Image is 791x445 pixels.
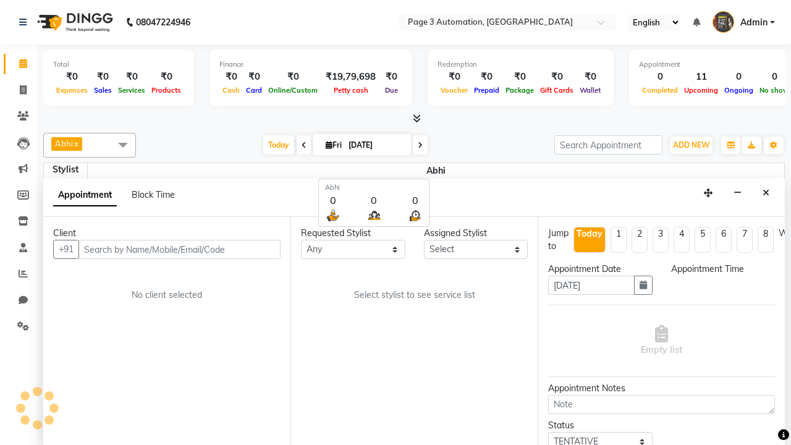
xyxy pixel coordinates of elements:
div: 0 [407,193,423,208]
span: Appointment [53,184,117,206]
span: Services [115,86,148,95]
input: Search by Name/Mobile/Email/Code [78,240,281,259]
span: Wallet [577,86,604,95]
button: ADD NEW [670,137,713,154]
div: Requested Stylist [301,227,405,240]
div: ₹0 [537,70,577,84]
span: Abhi [88,163,785,179]
div: Stylist [44,163,87,176]
li: 2 [632,227,648,253]
img: Admin [713,11,734,33]
button: +91 [53,240,79,259]
span: Cash [219,86,243,95]
li: 4 [674,227,690,253]
span: Card [243,86,265,95]
li: 8 [758,227,774,253]
span: Sales [91,86,115,95]
li: 5 [695,227,711,253]
span: Products [148,86,184,95]
div: ₹0 [381,70,402,84]
a: x [73,138,78,148]
div: 0 [721,70,756,84]
span: Empty list [641,325,682,357]
img: wait_time.png [407,208,423,223]
div: ₹0 [219,70,243,84]
div: Today [577,227,603,240]
li: 7 [737,227,753,253]
div: 0 [366,193,382,208]
span: Due [382,86,401,95]
div: Redemption [438,59,604,70]
div: ₹0 [502,70,537,84]
div: ₹0 [471,70,502,84]
img: serve.png [325,208,341,223]
span: Today [263,135,294,155]
div: Client [53,227,281,240]
img: queue.png [366,208,382,223]
div: Assigned Stylist [424,227,528,240]
div: ₹0 [53,70,91,84]
div: Finance [219,59,402,70]
span: Petty cash [331,86,371,95]
div: ₹0 [577,70,604,84]
span: Fri [323,140,345,150]
span: Abhi [55,138,73,148]
button: Close [757,184,775,203]
div: ₹0 [148,70,184,84]
li: 1 [611,227,627,253]
span: Admin [740,16,768,29]
div: Status [548,419,653,432]
div: ₹0 [91,70,115,84]
div: ₹0 [243,70,265,84]
input: yyyy-mm-dd [548,276,635,295]
div: Jump to [548,227,569,253]
div: Total [53,59,184,70]
span: Completed [639,86,681,95]
div: ₹0 [265,70,321,84]
span: Expenses [53,86,91,95]
span: Select stylist to see service list [354,289,475,302]
span: Gift Cards [537,86,577,95]
div: ₹19,79,698 [321,70,381,84]
span: Online/Custom [265,86,321,95]
div: ₹0 [438,70,471,84]
div: 11 [681,70,721,84]
span: Upcoming [681,86,721,95]
input: Search Appointment [554,135,662,155]
span: ADD NEW [673,140,709,150]
span: Block Time [132,189,175,200]
input: 2025-10-03 [345,136,407,155]
span: Voucher [438,86,471,95]
div: 0 [639,70,681,84]
div: Appointment Time [671,263,776,276]
div: 0 [325,193,341,208]
div: ₹0 [115,70,148,84]
img: logo [32,5,116,40]
div: Appointment Date [548,263,653,276]
li: 3 [653,227,669,253]
span: Prepaid [471,86,502,95]
span: Package [502,86,537,95]
div: Appointment Notes [548,382,775,395]
div: No client selected [83,289,251,302]
b: 08047224946 [136,5,190,40]
span: Ongoing [721,86,756,95]
li: 6 [716,227,732,253]
div: Abhi [325,182,423,193]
